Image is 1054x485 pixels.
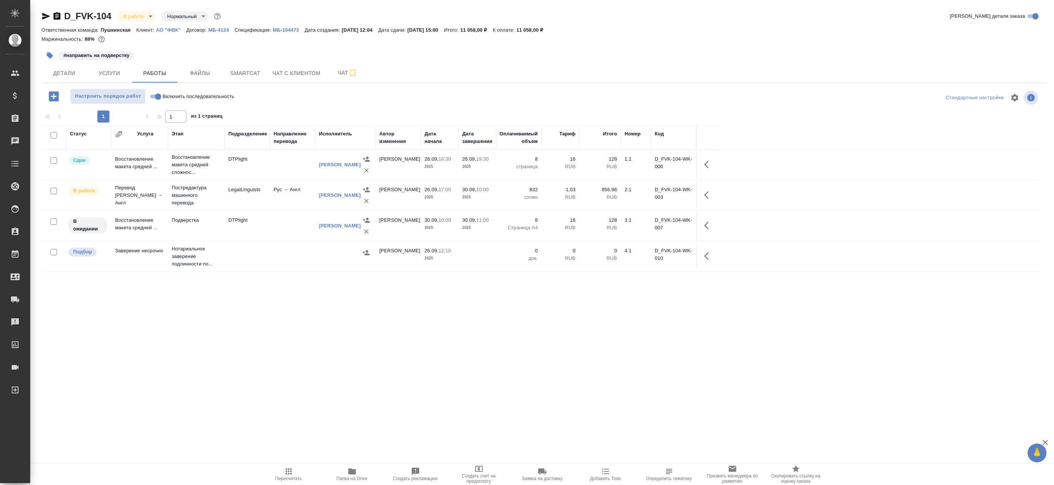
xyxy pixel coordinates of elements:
[378,27,407,33] p: Дата сдачи:
[375,243,421,270] td: [PERSON_NAME]
[208,26,234,33] a: МБ-4124
[439,187,451,192] p: 17:00
[425,193,455,201] p: 2025
[439,217,451,223] p: 10:00
[156,27,186,33] p: АО "ФВК"
[182,69,218,78] span: Файлы
[476,217,489,223] p: 11:00
[651,182,696,209] td: D_FVK-104-WK-003
[700,216,718,235] button: Здесь прячутся важные кнопки
[73,157,86,164] p: Сдан
[583,247,617,255] p: 0
[452,473,506,484] span: Создать счет на предоплату
[115,130,123,138] button: Сгруппировать
[705,473,760,484] span: Призвать менеджера по развитию
[583,216,617,224] p: 128
[73,218,102,233] p: В ожидании
[637,464,701,485] button: Определить тематику
[91,69,128,78] span: Услуги
[136,27,156,33] p: Клиент:
[462,163,492,170] p: 2025
[172,130,183,138] div: Этап
[655,130,664,138] div: Код
[274,130,311,145] div: Направление перевода
[63,52,129,59] p: #направить на подверстку
[545,186,575,193] p: 1,03
[208,27,234,33] p: МБ-4124
[360,247,372,258] button: Назначить
[700,247,718,265] button: Здесь прячутся важные кнопки
[235,27,273,33] p: Спецификация:
[646,476,692,481] span: Определить тематику
[944,92,1006,104] div: split button
[68,186,108,196] div: Исполнитель выполняет работу
[700,186,718,204] button: Здесь прячутся важные кнопки
[64,11,111,21] a: D_FVK-104
[493,27,517,33] p: К оплате:
[425,130,455,145] div: Дата начала
[319,223,361,229] a: [PERSON_NAME]
[42,27,101,33] p: Ответственная команда:
[121,13,146,20] button: В работе
[361,195,372,207] button: Удалить
[137,69,173,78] span: Работы
[500,247,538,255] p: 0
[375,182,421,209] td: [PERSON_NAME]
[257,464,320,485] button: Пересчитать
[172,245,221,268] p: Нотариальное заверение подлинности по...
[225,182,270,209] td: LegalLinguists
[384,464,447,485] button: Создать рекламацию
[603,130,617,138] div: Итого
[462,187,476,192] p: 30.09,
[111,243,168,270] td: Заверение несрочно
[625,130,641,138] div: Номер
[559,130,575,138] div: Тариф
[272,69,320,78] span: Чат с клиентом
[500,186,538,193] p: 832
[273,27,305,33] p: МБ-104473
[329,68,366,78] span: Чат
[68,155,108,166] div: Менеджер проверил работу исполнителя, передает ее на следующий этап
[111,213,168,239] td: Восстановление макета средней ...
[625,216,647,224] div: 3.1
[700,155,718,173] button: Здесь прячутся важные кнопки
[545,193,575,201] p: RUB
[42,12,51,21] button: Скопировать ссылку для ЯМессенджера
[439,156,451,162] p: 16:30
[172,153,221,176] p: Восстановление макета средней сложнос...
[375,213,421,239] td: [PERSON_NAME]
[425,248,439,253] p: 26.09,
[500,193,538,201] p: слово
[270,182,315,209] td: Рус → Англ
[439,248,451,253] p: 12:10
[68,216,108,234] div: Исполнитель назначен, приступать к работе пока рано
[701,464,764,485] button: Призвать менеджера по развитию
[43,89,64,104] button: Добавить работу
[161,11,208,21] div: В работе
[583,155,617,163] p: 128
[651,152,696,178] td: D_FVK-104-WK-006
[319,192,361,198] a: [PERSON_NAME]
[545,163,575,170] p: RUB
[212,11,222,21] button: Доп статусы указывают на важность/срочность заказа
[101,27,137,33] p: Пушкинская
[379,130,417,145] div: Автор изменения
[583,193,617,201] p: RUB
[74,92,142,101] span: Настроить порядок работ
[574,464,637,485] button: Добавить Todo
[342,27,379,33] p: [DATE] 12:04
[1024,91,1040,105] span: Посмотреть информацию
[225,152,270,178] td: DTPlight
[70,130,87,138] div: Статус
[393,476,438,481] span: Создать рекламацию
[111,152,168,178] td: Восстановление макета средней ...
[500,224,538,232] p: Страница А4
[625,186,647,193] div: 2.1
[500,255,538,262] p: док.
[651,213,696,239] td: D_FVK-104-WK-007
[361,165,372,176] button: Удалить
[511,464,574,485] button: Заявка на доставку
[500,216,538,224] p: 8
[625,155,647,163] div: 1.1
[545,247,575,255] p: 0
